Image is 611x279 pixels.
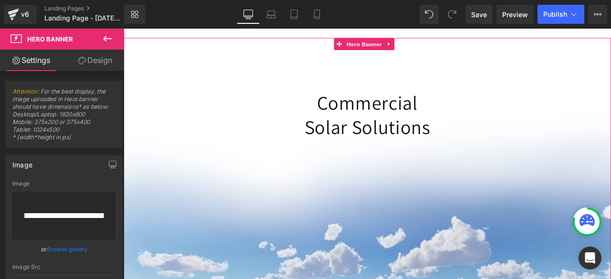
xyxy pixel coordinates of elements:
a: Preview [496,5,534,24]
a: Attention [12,88,38,95]
a: Mobile [305,5,328,24]
button: More [588,5,607,24]
span: Publish [543,10,567,18]
div: Image Src [12,264,116,270]
a: Tablet [283,5,305,24]
a: Browse gallery [47,241,87,258]
span: Landing Page - [DATE] 13:53:24 [44,14,122,22]
span: Hero Banner [27,35,73,43]
a: v6 [4,5,37,24]
button: Publish [537,5,584,24]
span: Save [471,10,487,20]
a: New Library [124,5,145,24]
a: Desktop [237,5,260,24]
span: Hero Banner [262,11,308,25]
a: Expand / Collapse [308,11,321,25]
button: Undo [420,5,439,24]
div: Image [12,155,32,169]
div: Open Intercom Messenger [579,247,601,269]
a: Landing Pages [44,5,140,12]
div: Image [12,180,116,187]
div: v6 [19,8,31,21]
a: Design [64,50,126,71]
a: Laptop [260,5,283,24]
span: : For the best display, the image uploaded in Hero banner should have dimensions* as below: Deskt... [12,88,116,147]
button: Redo [442,5,462,24]
div: or [12,244,116,254]
span: Preview [502,10,528,20]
